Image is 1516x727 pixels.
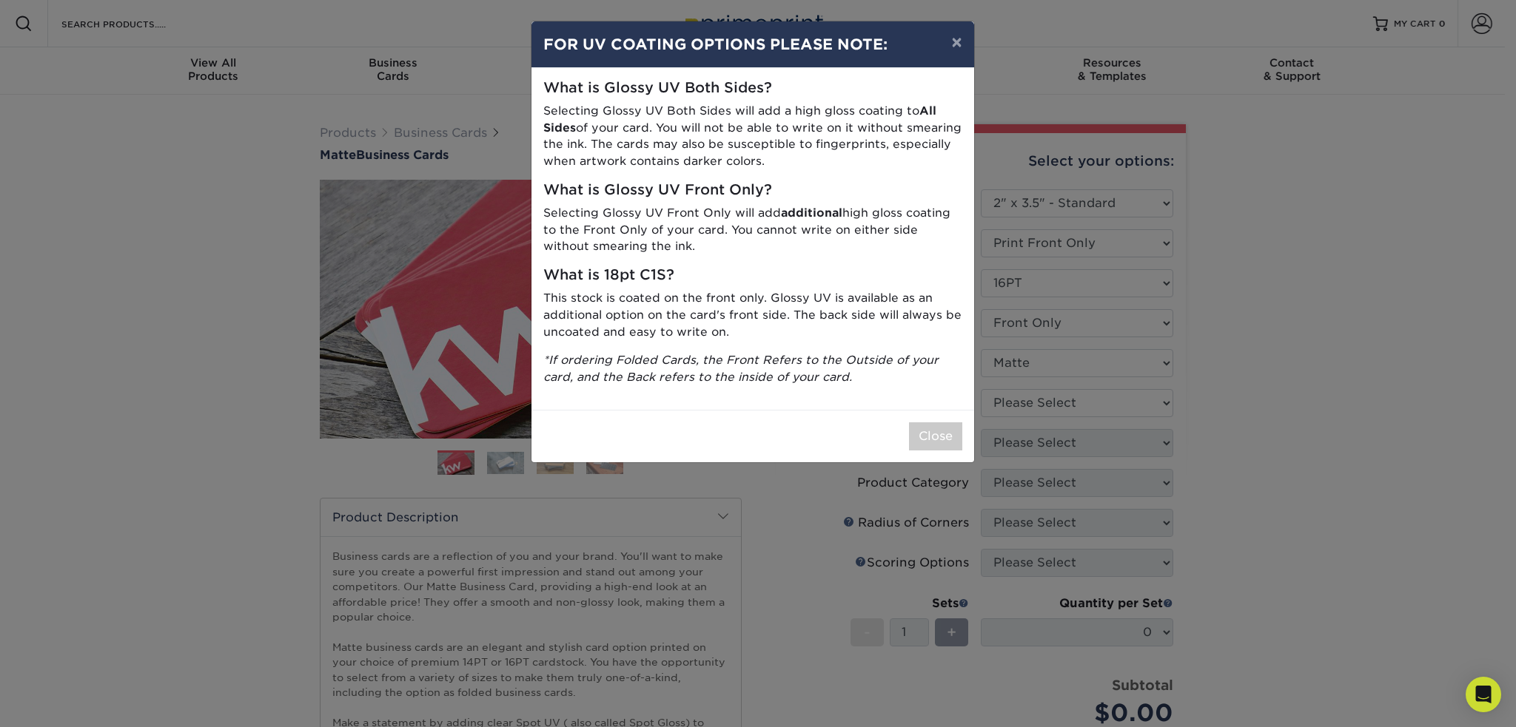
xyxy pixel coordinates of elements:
strong: All Sides [543,104,936,135]
h5: What is 18pt C1S? [543,267,962,284]
h4: FOR UV COATING OPTIONS PLEASE NOTE: [543,33,962,55]
button: × [939,21,973,63]
h5: What is Glossy UV Front Only? [543,182,962,199]
p: Selecting Glossy UV Both Sides will add a high gloss coating to of your card. You will not be abl... [543,103,962,170]
p: This stock is coated on the front only. Glossy UV is available as an additional option on the car... [543,290,962,340]
h5: What is Glossy UV Both Sides? [543,80,962,97]
strong: additional [781,206,842,220]
i: *If ordering Folded Cards, the Front Refers to the Outside of your card, and the Back refers to t... [543,353,939,384]
p: Selecting Glossy UV Front Only will add high gloss coating to the Front Only of your card. You ca... [543,205,962,255]
div: Open Intercom Messenger [1466,677,1501,712]
button: Close [909,422,962,450]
